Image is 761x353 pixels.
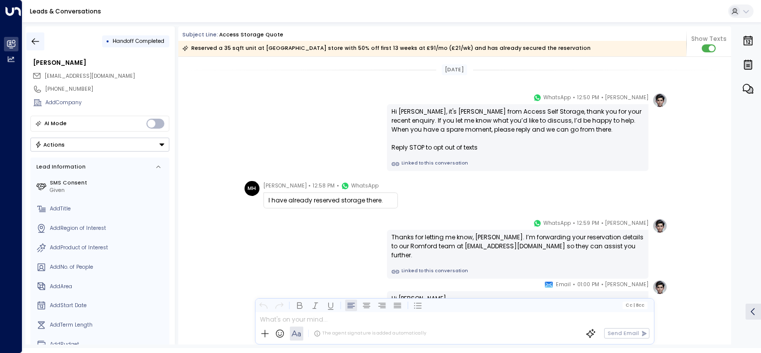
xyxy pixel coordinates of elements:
div: Thanks for letting me know, [PERSON_NAME]. I’m forwarding your reservation details to our Romford... [391,233,644,260]
span: 12:58 PM [313,181,335,191]
button: Redo [273,299,285,311]
span: Subject Line: [182,31,218,38]
div: [DATE] [442,64,467,75]
span: • [308,181,311,191]
div: Button group with a nested menu [30,138,169,152]
span: marlh63@outlook.com [45,72,135,80]
div: AddCompany [45,99,169,107]
div: [PHONE_NUMBER] [45,85,169,93]
div: AddRegion of Interest [50,224,166,232]
span: [PERSON_NAME] [605,93,648,103]
img: profile-logo.png [652,218,667,233]
span: 12:59 PM [577,218,599,228]
span: | [633,303,634,308]
span: Handoff Completed [113,37,164,45]
div: AddArea [50,283,166,291]
div: AddTitle [50,205,166,213]
span: • [601,218,604,228]
span: [PERSON_NAME] [605,280,648,290]
span: [EMAIL_ADDRESS][DOMAIN_NAME] [45,72,135,80]
span: • [601,280,604,290]
img: profile-logo.png [652,93,667,108]
div: AddProduct of Interest [50,244,166,252]
div: The agent signature is added automatically [314,330,426,337]
span: • [573,93,575,103]
div: Reserved a 35 sqft unit at [GEOGRAPHIC_DATA] store with 50% off first 13 weeks at £91/mo (£21/wk)... [182,43,591,53]
a: Leads & Conversations [30,7,101,15]
span: • [601,93,604,103]
a: Linked to this conversation [391,268,644,276]
span: Cc Bcc [626,303,644,308]
div: AddNo. of People [50,263,166,271]
div: AddStart Date [50,302,166,310]
button: Undo [257,299,269,311]
div: • [106,34,110,48]
div: AddBudget [50,341,166,349]
div: AI Mode [44,119,67,129]
span: • [573,218,575,228]
span: • [573,280,575,290]
span: [PERSON_NAME] [605,218,648,228]
span: 12:50 PM [577,93,599,103]
img: profile-logo.png [652,280,667,295]
span: Show Texts [691,34,727,43]
label: SMS Consent [50,179,166,187]
div: MH [245,181,259,196]
div: AddTerm Length [50,321,166,329]
a: Linked to this conversation [391,160,644,168]
span: Email [556,280,571,290]
div: Actions [35,141,65,148]
div: Given [50,186,166,194]
span: 01:00 PM [577,280,599,290]
button: Cc|Bcc [623,302,647,309]
span: WhatsApp [543,93,571,103]
div: Access Storage Quote [219,31,283,39]
span: WhatsApp [351,181,379,191]
div: Hi [PERSON_NAME], it's [PERSON_NAME] from Access Self Storage, thank you for your recent enquiry.... [391,107,644,152]
div: [PERSON_NAME] [33,58,169,67]
span: [PERSON_NAME] [263,181,307,191]
span: WhatsApp [543,218,571,228]
button: Actions [30,138,169,152]
div: Lead Information [34,163,86,171]
div: I have already reserved storage there. [268,196,393,205]
span: • [337,181,339,191]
